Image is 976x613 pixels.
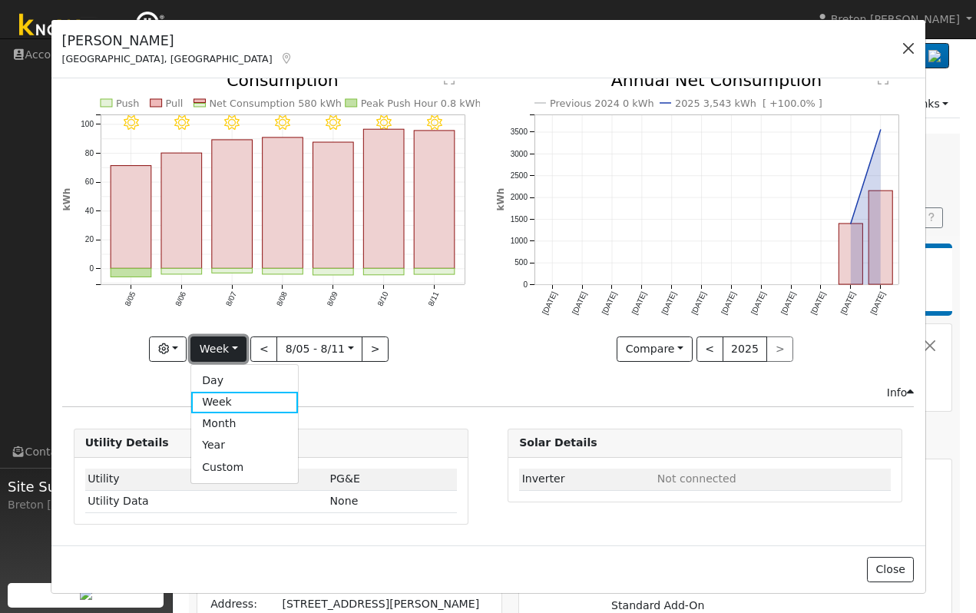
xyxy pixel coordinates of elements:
[62,53,273,65] span: [GEOGRAPHIC_DATA], [GEOGRAPHIC_DATA]
[85,490,327,512] td: Utility Data
[275,115,290,131] i: 8/08 - Clear
[84,177,94,186] text: 60
[212,140,253,269] rect: onclick=""
[84,207,94,215] text: 40
[511,150,528,158] text: 3000
[779,290,797,316] text: [DATE]
[839,224,863,284] rect: onclick=""
[84,149,94,157] text: 80
[426,290,440,308] text: 8/11
[227,71,339,90] text: Consumption
[444,73,455,85] text: 
[262,138,303,269] rect: onclick=""
[123,290,137,308] text: 8/05
[809,290,827,316] text: [DATE]
[376,290,389,308] text: 8/10
[212,268,253,273] rect: onclick=""
[61,188,72,211] text: kWh
[611,71,822,90] text: Annual Net Consumption
[363,129,404,268] rect: onclick=""
[495,188,506,211] text: kWh
[869,290,887,316] text: [DATE]
[511,237,528,245] text: 1000
[511,193,528,201] text: 2000
[887,385,915,401] div: Info
[330,472,360,485] span: ID: 17171042, authorized: 08/13/25
[224,115,240,131] i: 8/07 - Clear
[675,98,822,109] text: 2025 3,543 kWh [ +100.0% ]
[878,127,884,133] circle: onclick=""
[363,268,404,274] rect: onclick=""
[250,336,277,363] button: <
[224,290,238,308] text: 8/07
[280,52,294,65] a: Map
[749,290,767,316] text: [DATE]
[362,336,389,363] button: >
[209,98,342,109] text: Net Consumption 580 kWh
[190,336,246,363] button: Week
[84,235,94,244] text: 20
[111,166,151,269] rect: onclick=""
[660,290,678,316] text: [DATE]
[690,290,707,316] text: [DATE]
[617,336,693,363] button: Compare
[111,268,151,277] rect: onclick=""
[696,336,723,363] button: <
[81,120,94,128] text: 100
[275,290,289,308] text: 8/08
[85,436,169,449] strong: Utility Details
[123,115,138,131] i: 8/05 - Clear
[325,290,339,308] text: 8/09
[161,268,202,274] rect: onclick=""
[867,557,914,583] button: Close
[62,31,294,51] h5: [PERSON_NAME]
[600,290,618,316] text: [DATE]
[85,469,327,491] td: Utility
[839,290,857,316] text: [DATE]
[161,153,202,268] rect: onclick=""
[89,264,94,273] text: 0
[361,98,481,109] text: Peak Push Hour 0.8 kWh
[869,191,893,284] rect: onclick=""
[174,290,187,308] text: 8/06
[514,258,528,267] text: 500
[330,495,359,507] span: None
[723,336,768,363] button: 2025
[511,215,528,224] text: 1500
[511,128,528,136] text: 3500
[191,413,298,435] a: Month
[571,290,588,316] text: [DATE]
[313,142,353,268] rect: onclick=""
[313,268,353,275] rect: onclick=""
[519,436,597,449] strong: Solar Details
[720,290,737,316] text: [DATE]
[326,115,341,131] i: 8/09 - Clear
[630,290,648,316] text: [DATE]
[191,435,298,456] a: Year
[276,336,362,363] button: 8/05 - 8/11
[519,469,654,491] td: Inverter
[174,115,189,131] i: 8/06 - Clear
[878,73,888,85] text: 
[262,268,303,274] rect: onclick=""
[191,370,298,392] a: Day
[657,472,736,485] span: ID: null, authorized: None
[523,280,528,289] text: 0
[414,268,455,274] rect: onclick=""
[414,131,455,269] rect: onclick=""
[541,290,558,316] text: [DATE]
[191,392,298,413] a: Week
[191,456,298,478] a: Custom
[165,98,183,109] text: Pull
[848,220,854,227] circle: onclick=""
[511,171,528,180] text: 2500
[376,115,392,131] i: 8/10 - Clear
[550,98,654,109] text: Previous 2024 0 kWh
[427,115,442,131] i: 8/11 - Clear
[116,98,140,109] text: Push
